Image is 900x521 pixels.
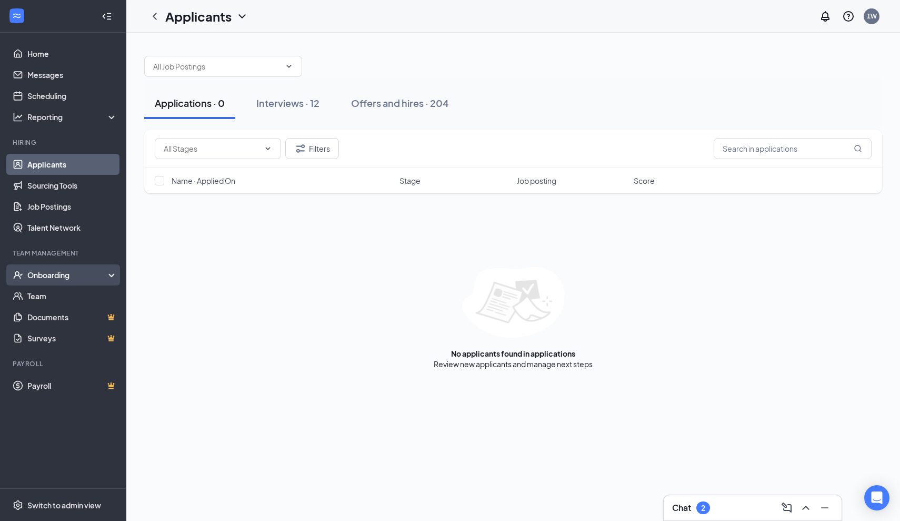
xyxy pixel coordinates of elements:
[672,502,691,514] h3: Chat
[714,138,872,159] input: Search in applications
[236,10,248,23] svg: ChevronDown
[864,485,889,510] div: Open Intercom Messenger
[13,270,23,280] svg: UserCheck
[517,175,556,186] span: Job posting
[27,270,108,280] div: Onboarding
[819,10,832,23] svg: Notifications
[264,144,272,153] svg: ChevronDown
[462,267,565,338] img: empty-state
[27,64,117,85] a: Messages
[27,196,117,217] a: Job Postings
[854,144,862,153] svg: MagnifyingGlass
[399,175,421,186] span: Stage
[12,11,22,21] svg: WorkstreamLogo
[172,175,235,186] span: Name · Applied On
[164,143,259,154] input: All Stages
[155,96,225,110] div: Applications · 0
[256,96,319,110] div: Interviews · 12
[13,359,115,368] div: Payroll
[13,500,23,510] svg: Settings
[816,499,833,516] button: Minimize
[13,138,115,147] div: Hiring
[778,499,795,516] button: ComposeMessage
[153,61,281,72] input: All Job Postings
[351,96,449,110] div: Offers and hires · 204
[102,11,112,22] svg: Collapse
[27,85,117,106] a: Scheduling
[285,62,293,71] svg: ChevronDown
[27,217,117,238] a: Talent Network
[13,249,115,258] div: Team Management
[451,348,575,359] div: No applicants found in applications
[818,502,831,514] svg: Minimize
[27,154,117,175] a: Applicants
[285,138,339,159] button: Filter Filters
[27,286,117,307] a: Team
[634,175,655,186] span: Score
[148,10,161,23] svg: ChevronLeft
[294,142,307,155] svg: Filter
[27,43,117,64] a: Home
[27,500,101,510] div: Switch to admin view
[27,375,117,396] a: PayrollCrown
[27,328,117,349] a: SurveysCrown
[165,7,232,25] h1: Applicants
[781,502,793,514] svg: ComposeMessage
[13,112,23,122] svg: Analysis
[434,359,593,369] div: Review new applicants and manage next steps
[797,499,814,516] button: ChevronUp
[799,502,812,514] svg: ChevronUp
[27,112,118,122] div: Reporting
[27,175,117,196] a: Sourcing Tools
[842,10,855,23] svg: QuestionInfo
[27,307,117,328] a: DocumentsCrown
[701,504,705,513] div: 2
[867,12,877,21] div: 1W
